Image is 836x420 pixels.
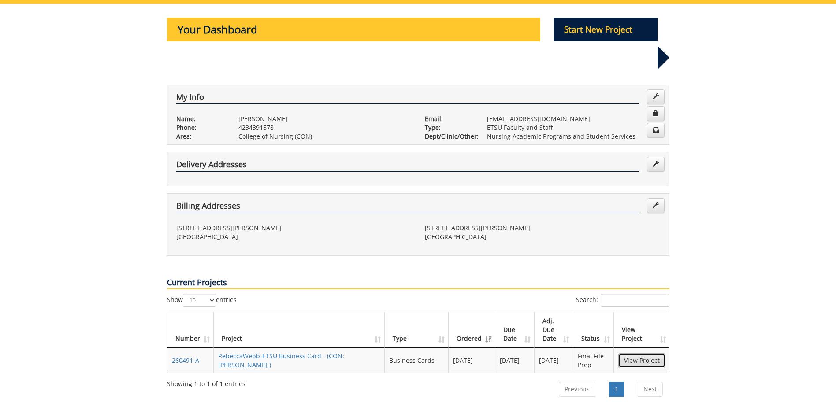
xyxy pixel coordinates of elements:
[425,123,474,132] p: Type:
[573,348,613,373] td: Final File Prep
[495,348,535,373] td: [DATE]
[495,312,535,348] th: Due Date: activate to sort column ascending
[647,157,665,172] a: Edit Addresses
[238,132,412,141] p: College of Nursing (CON)
[176,123,225,132] p: Phone:
[176,132,225,141] p: Area:
[425,224,660,232] p: [STREET_ADDRESS][PERSON_NAME]
[618,353,665,368] a: View Project
[176,114,225,123] p: Name:
[183,294,216,307] select: Showentries
[535,348,574,373] td: [DATE]
[167,18,541,41] p: Your Dashboard
[449,348,495,373] td: [DATE]
[559,382,595,397] a: Previous
[172,356,199,365] a: 260491-A
[167,376,245,388] div: Showing 1 to 1 of 1 entries
[647,106,665,121] a: Change Password
[576,294,669,307] label: Search:
[647,198,665,213] a: Edit Addresses
[535,312,574,348] th: Adj. Due Date: activate to sort column ascending
[487,123,660,132] p: ETSU Faculty and Staff
[176,160,639,172] h4: Delivery Addresses
[238,123,412,132] p: 4234391578
[167,312,214,348] th: Number: activate to sort column ascending
[647,89,665,104] a: Edit Info
[167,294,237,307] label: Show entries
[573,312,613,348] th: Status: activate to sort column ascending
[601,294,669,307] input: Search:
[487,114,660,123] p: [EMAIL_ADDRESS][DOMAIN_NAME]
[176,93,639,104] h4: My Info
[487,132,660,141] p: Nursing Academic Programs and Student Services
[176,224,412,232] p: [STREET_ADDRESS][PERSON_NAME]
[554,18,658,41] p: Start New Project
[609,382,624,397] a: 1
[214,312,385,348] th: Project: activate to sort column ascending
[638,382,663,397] a: Next
[176,232,412,241] p: [GEOGRAPHIC_DATA]
[218,352,344,369] a: RebeccaWebb-ETSU Business Card - (CON: [PERSON_NAME] )
[385,348,449,373] td: Business Cards
[425,132,474,141] p: Dept/Clinic/Other:
[449,312,495,348] th: Ordered: activate to sort column ascending
[614,312,670,348] th: View Project: activate to sort column ascending
[425,114,474,123] p: Email:
[647,123,665,138] a: Change Communication Preferences
[238,114,412,123] p: [PERSON_NAME]
[176,202,639,213] h4: Billing Addresses
[167,277,669,289] p: Current Projects
[425,232,660,241] p: [GEOGRAPHIC_DATA]
[385,312,449,348] th: Type: activate to sort column ascending
[554,26,658,34] a: Start New Project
